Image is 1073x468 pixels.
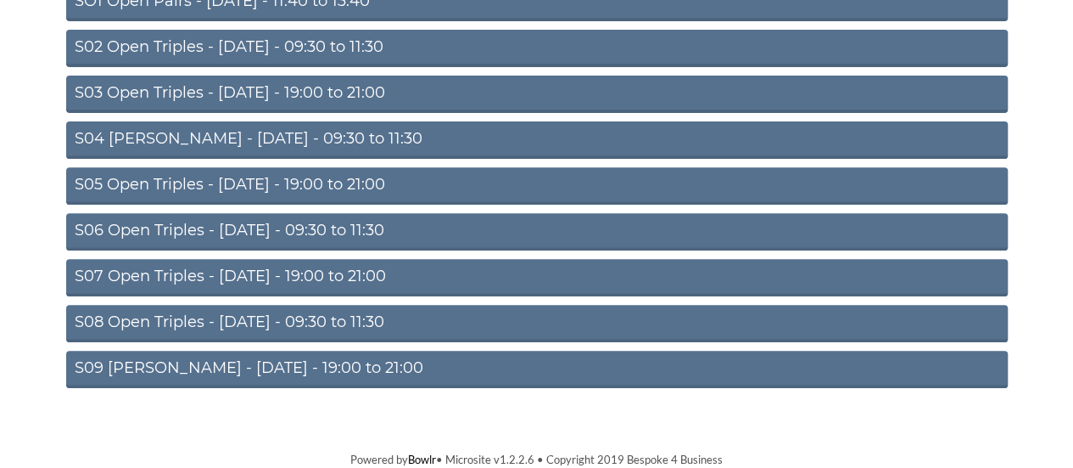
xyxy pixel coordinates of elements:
[66,213,1008,251] a: S06 Open Triples - [DATE] - 09:30 to 11:30
[66,305,1008,342] a: S08 Open Triples - [DATE] - 09:30 to 11:30
[66,259,1008,296] a: S07 Open Triples - [DATE] - 19:00 to 21:00
[66,76,1008,113] a: S03 Open Triples - [DATE] - 19:00 to 21:00
[66,167,1008,205] a: S05 Open Triples - [DATE] - 19:00 to 21:00
[66,30,1008,67] a: S02 Open Triples - [DATE] - 09:30 to 11:30
[66,121,1008,159] a: S04 [PERSON_NAME] - [DATE] - 09:30 to 11:30
[66,351,1008,388] a: S09 [PERSON_NAME] - [DATE] - 19:00 to 21:00
[408,453,436,466] a: Bowlr
[350,453,723,466] span: Powered by • Microsite v1.2.2.6 • Copyright 2019 Bespoke 4 Business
